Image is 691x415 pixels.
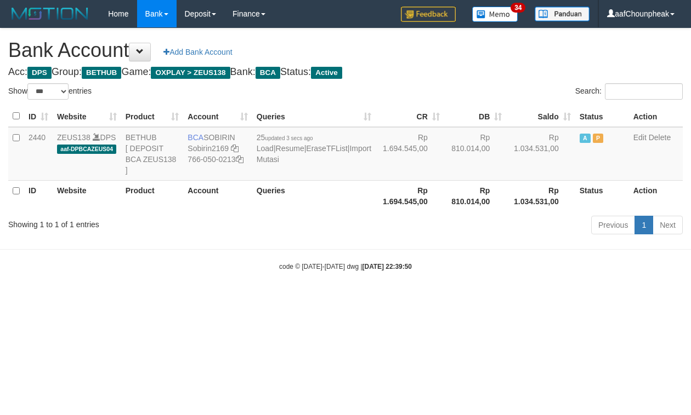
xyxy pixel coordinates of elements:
a: Add Bank Account [156,43,239,61]
span: | | | [257,133,371,164]
a: Load [257,144,274,153]
th: Rp 1.034.531,00 [506,180,575,211]
img: Button%20Memo.svg [472,7,518,22]
th: Rp 1.694.545,00 [376,180,444,211]
strong: [DATE] 22:39:50 [363,263,412,270]
td: SOBIRIN 766-050-0213 [183,127,252,181]
a: Sobirin2169 [188,144,229,153]
a: EraseTFList [306,144,347,153]
select: Showentries [27,83,69,100]
th: Product [121,180,184,211]
span: Active [580,134,591,143]
small: code © [DATE]-[DATE] dwg | [279,263,412,270]
th: Queries [252,180,376,211]
a: Resume [276,144,304,153]
td: 2440 [24,127,53,181]
span: Active [311,67,342,79]
label: Search: [575,83,683,100]
input: Search: [605,83,683,100]
td: DPS [53,127,121,181]
th: Account [183,180,252,211]
th: Status [575,180,629,211]
span: 34 [511,3,525,13]
th: Action [629,106,683,127]
th: Status [575,106,629,127]
td: Rp 1.034.531,00 [506,127,575,181]
img: Feedback.jpg [401,7,456,22]
a: Delete [649,133,671,142]
th: Saldo: activate to sort column ascending [506,106,575,127]
h4: Acc: Group: Game: Bank: Status: [8,67,683,78]
span: 25 [257,133,313,142]
span: BETHUB [82,67,121,79]
img: panduan.png [535,7,590,21]
div: Showing 1 to 1 of 1 entries [8,215,280,230]
th: ID [24,180,53,211]
th: Product: activate to sort column ascending [121,106,184,127]
span: DPS [27,67,52,79]
a: 1 [635,216,653,234]
td: Rp 810.014,00 [444,127,507,181]
td: BETHUB [ DEPOSIT BCA ZEUS138 ] [121,127,184,181]
a: Edit [633,133,647,142]
span: BCA [188,133,203,142]
a: Next [653,216,683,234]
th: Website [53,180,121,211]
a: Copy 7660500213 to clipboard [236,155,243,164]
span: Paused [593,134,604,143]
th: DB: activate to sort column ascending [444,106,507,127]
label: Show entries [8,83,92,100]
h1: Bank Account [8,39,683,61]
img: MOTION_logo.png [8,5,92,22]
a: Previous [591,216,635,234]
th: Website: activate to sort column ascending [53,106,121,127]
span: updated 3 secs ago [265,135,313,141]
th: Queries: activate to sort column ascending [252,106,376,127]
th: Rp 810.014,00 [444,180,507,211]
th: Account: activate to sort column ascending [183,106,252,127]
th: CR: activate to sort column ascending [376,106,444,127]
span: BCA [256,67,280,79]
th: ID: activate to sort column ascending [24,106,53,127]
a: Import Mutasi [257,144,371,164]
a: Copy Sobirin2169 to clipboard [231,144,239,153]
span: OXPLAY > ZEUS138 [151,67,230,79]
span: aaf-DPBCAZEUS04 [57,145,116,154]
td: Rp 1.694.545,00 [376,127,444,181]
a: ZEUS138 [57,133,90,142]
th: Action [629,180,683,211]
